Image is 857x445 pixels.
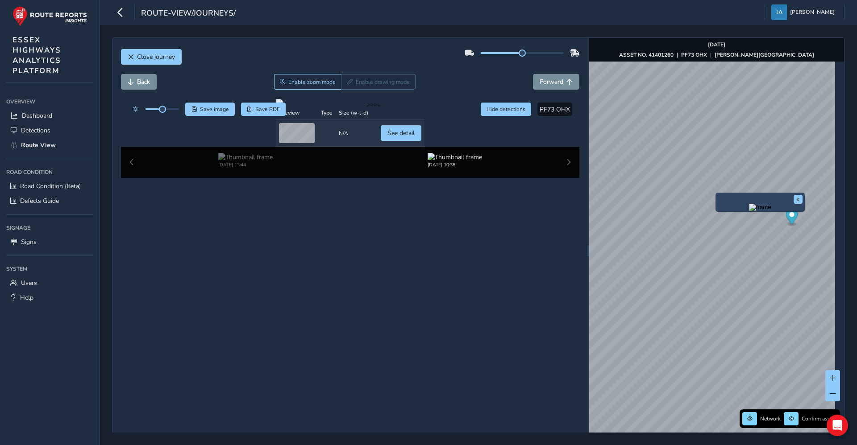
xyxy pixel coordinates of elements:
span: Save image [200,106,229,113]
strong: [PERSON_NAME][GEOGRAPHIC_DATA] [715,51,814,58]
button: See detail [381,125,421,141]
span: Help [20,293,33,302]
div: [DATE] 13:44 [218,161,273,168]
span: Users [21,279,37,287]
a: Help [6,290,93,305]
button: Forward [533,74,579,90]
td: N/A [336,120,371,147]
span: PF73 OHX [540,105,570,114]
button: Close journey [121,49,182,65]
span: Forward [540,78,563,86]
span: [PERSON_NAME] [790,4,835,20]
button: x [794,195,803,204]
div: [DATE] 10:38 [428,161,482,168]
div: | | [619,51,814,58]
span: Close journey [137,53,175,61]
strong: ASSET NO. 41401260 [619,51,674,58]
button: [PERSON_NAME] [771,4,838,20]
button: PDF [241,103,286,116]
a: Detections [6,123,93,138]
a: Dashboard [6,108,93,123]
button: Save [185,103,235,116]
div: Signage [6,221,93,235]
div: Road Condition [6,165,93,179]
div: System [6,262,93,276]
button: Preview frame [718,204,803,210]
span: Enable zoom mode [288,78,336,86]
span: Back [137,78,150,86]
button: Back [121,74,157,90]
img: rr logo [12,6,87,26]
a: Users [6,276,93,290]
span: Defects Guide [20,197,59,205]
img: diamond-layout [771,4,787,20]
span: Network [760,415,781,422]
span: ESSEX HIGHWAYS ANALYTICS PLATFORM [12,35,61,76]
a: Route View [6,138,93,152]
span: Confirm assets [802,415,837,422]
img: Thumbnail frame [428,153,482,161]
button: Zoom [274,74,341,90]
span: Dashboard [22,111,52,120]
strong: PF73 OHX [681,51,707,58]
a: Signs [6,235,93,249]
span: Detections [21,126,50,135]
button: Hide detections [481,103,532,116]
span: Save PDF [255,106,280,113]
div: Overview [6,95,93,108]
span: Road Condition (Beta) [20,182,81,190]
img: frame [749,204,771,211]
strong: [DATE] [708,41,725,48]
a: Road Condition (Beta) [6,179,93,194]
a: Defects Guide [6,194,93,208]
span: Route View [21,141,56,149]
div: Map marker [786,209,798,227]
span: See detail [387,129,415,137]
span: route-view/journeys/ [141,8,236,20]
span: Hide detections [487,106,525,113]
div: Open Intercom Messenger [827,415,848,436]
img: Thumbnail frame [218,153,273,161]
span: Signs [21,238,37,246]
